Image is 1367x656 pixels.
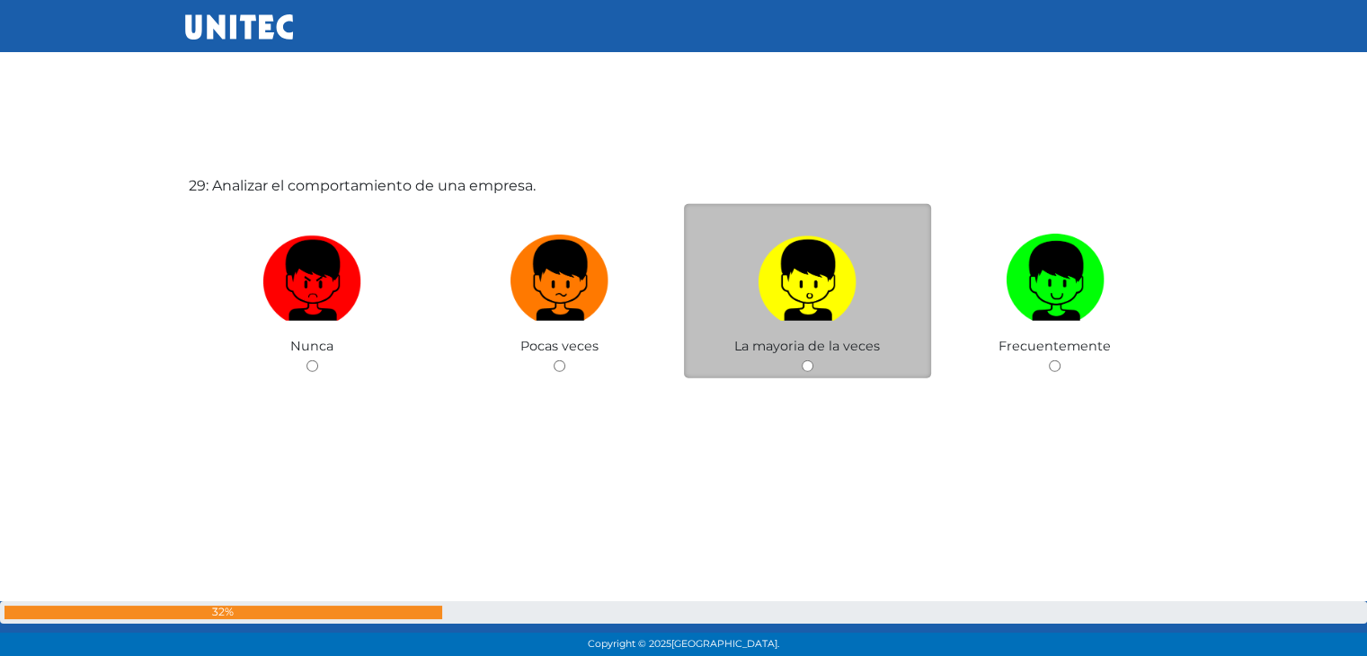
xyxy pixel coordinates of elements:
label: 29: Analizar el comportamiento de una empresa. [189,175,536,197]
img: Pocas veces [510,227,609,322]
img: Nunca [262,227,361,322]
img: La mayoria de la veces [758,227,857,322]
span: Frecuentemente [999,338,1111,354]
span: La mayoria de la veces [734,338,880,354]
span: Nunca [290,338,333,354]
span: Pocas veces [520,338,599,354]
img: Frecuentemente [1006,227,1105,322]
span: [GEOGRAPHIC_DATA]. [671,638,779,650]
img: UNITEC [185,14,293,40]
div: 32% [4,606,442,619]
